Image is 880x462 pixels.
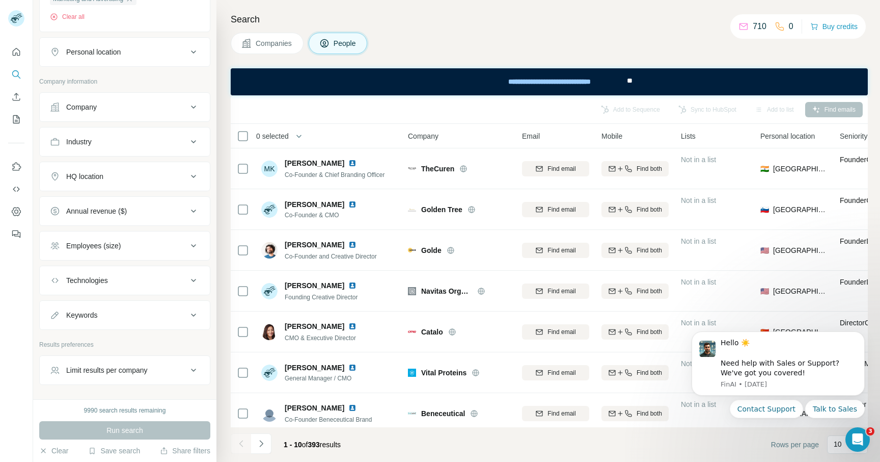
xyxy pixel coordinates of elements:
[547,164,575,173] span: Find email
[547,327,575,337] span: Find email
[66,206,127,216] div: Annual revenue ($)
[251,433,271,454] button: Navigate to next page
[760,164,769,174] span: 🇮🇳
[40,95,210,119] button: Company
[8,225,24,243] button: Feedback
[421,164,454,174] span: TheCuren
[285,403,344,413] span: [PERSON_NAME]
[285,363,344,373] span: [PERSON_NAME]
[522,131,540,141] span: Email
[231,12,868,27] h4: Search
[408,410,416,416] img: Logo of Beneceutical
[637,368,662,377] span: Find both
[231,68,868,95] iframe: Banner
[66,275,108,286] div: Technologies
[348,159,356,167] img: LinkedIn logo
[601,131,622,141] span: Mobile
[285,253,377,260] span: Co-Founder and Creative Director
[408,248,416,252] img: Logo of Golde
[760,286,769,296] span: 🇺🇸
[66,102,97,112] div: Company
[348,200,356,209] img: LinkedIn logo
[547,246,575,255] span: Find email
[285,211,361,220] span: Co-Founder & CMO
[8,88,24,106] button: Enrich CSV
[348,404,356,412] img: LinkedIn logo
[8,43,24,61] button: Quick start
[302,441,308,449] span: of
[760,204,769,215] span: 🇸🇮
[285,335,356,342] span: CMO & Executive Director
[773,286,828,296] span: [GEOGRAPHIC_DATA]
[285,199,344,210] span: [PERSON_NAME]
[421,368,466,378] span: Vital Proteins
[8,158,24,176] button: Use Surfe on LinkedIn
[773,164,828,174] span: [GEOGRAPHIC_DATA]
[261,365,278,381] img: Avatar
[601,365,669,380] button: Find both
[284,441,341,449] span: results
[285,294,358,301] span: Founding Creative Director
[160,446,210,456] button: Share filters
[348,322,356,330] img: LinkedIn logo
[753,20,766,33] p: 710
[522,365,589,380] button: Find email
[681,156,716,164] span: Not in a list
[40,234,210,258] button: Employees (size)
[348,281,356,290] img: LinkedIn logo
[66,365,148,375] div: Limit results per company
[285,280,344,291] span: [PERSON_NAME]
[421,245,442,255] span: Golde
[522,161,589,176] button: Find email
[256,38,293,48] span: Companies
[421,327,443,337] span: Catalo
[66,137,92,147] div: Industry
[547,287,575,296] span: Find email
[601,406,669,421] button: Find both
[637,409,662,418] span: Find both
[760,131,815,141] span: Personal location
[547,205,575,214] span: Find email
[421,204,462,215] span: Golden Tree
[261,201,278,218] img: Avatar
[601,202,669,217] button: Find both
[66,310,97,320] div: Keywords
[261,283,278,299] img: Avatar
[40,130,210,154] button: Industry
[681,278,716,286] span: Not in a list
[845,427,870,452] iframe: Intercom live chat
[66,171,103,182] div: HQ location
[40,268,210,293] button: Technologies
[256,131,289,141] span: 0 selected
[637,246,662,255] span: Find both
[348,364,356,372] img: LinkedIn logo
[681,131,696,141] span: Lists
[66,47,121,57] div: Personal location
[773,245,828,255] span: [GEOGRAPHIC_DATA]
[84,406,166,415] div: 9990 search results remaining
[261,161,278,177] div: MK
[637,164,662,173] span: Find both
[601,161,669,176] button: Find both
[40,358,210,382] button: Limit results per company
[261,324,278,340] img: Avatar
[866,427,874,435] span: 3
[840,131,867,141] span: Seniority
[308,441,320,449] span: 393
[637,205,662,214] span: Find both
[522,243,589,258] button: Find email
[789,20,793,33] p: 0
[522,406,589,421] button: Find email
[8,110,24,129] button: My lists
[522,284,589,299] button: Find email
[285,321,344,331] span: [PERSON_NAME]
[408,369,416,377] img: Logo of Vital Proteins
[547,368,575,377] span: Find email
[40,199,210,223] button: Annual revenue ($)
